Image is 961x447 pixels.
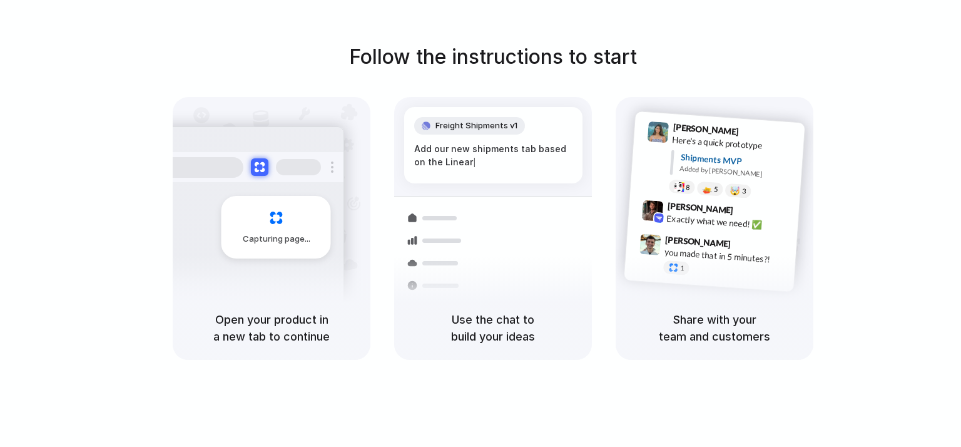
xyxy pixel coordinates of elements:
span: [PERSON_NAME] [673,120,739,138]
div: 🤯 [730,186,741,195]
span: 8 [686,184,690,191]
span: 3 [742,188,746,195]
span: 9:42 AM [737,205,763,220]
h5: Use the chat to build your ideas [409,311,577,345]
span: 1 [680,265,684,272]
div: you made that in 5 minutes?! [664,246,789,267]
div: Shipments MVP [680,151,796,172]
span: 5 [714,186,718,193]
div: Added by [PERSON_NAME] [679,163,795,182]
span: 9:41 AM [743,126,768,141]
span: Capturing page [243,233,312,245]
div: Add our new shipments tab based on the Linear [414,142,572,169]
span: Freight Shipments v1 [435,120,517,132]
span: [PERSON_NAME] [667,199,733,217]
div: Here's a quick prototype [672,133,797,155]
h5: Share with your team and customers [631,311,798,345]
div: Exactly what we need! ✅ [666,212,791,234]
span: 9:47 AM [735,239,760,254]
span: [PERSON_NAME] [665,233,731,251]
h1: Follow the instructions to start [349,42,637,72]
h5: Open your product in a new tab to continue [188,311,355,345]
